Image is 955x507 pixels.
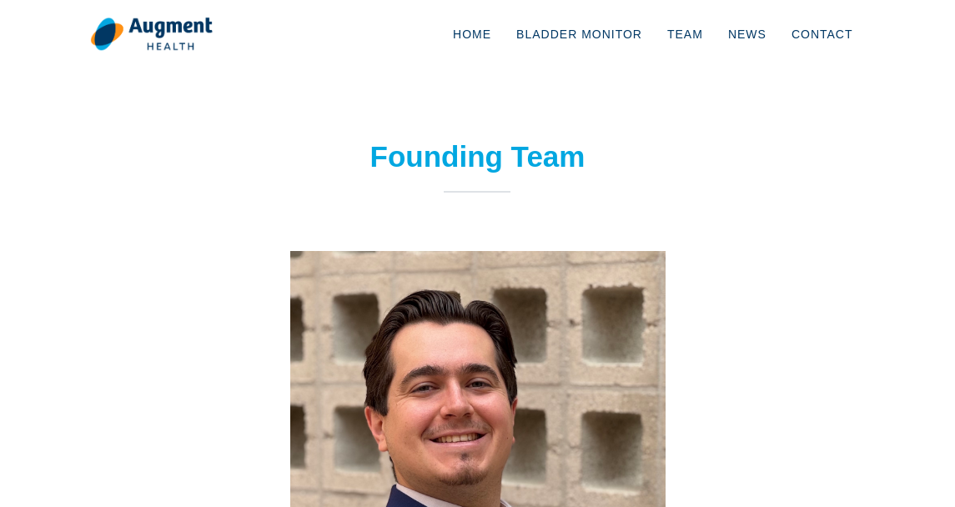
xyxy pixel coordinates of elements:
a: News [716,7,779,62]
a: Home [440,7,504,62]
a: Bladder Monitor [504,7,655,62]
h2: Founding Team [224,139,732,174]
a: Contact [779,7,866,62]
img: logo [90,17,213,52]
a: Team [655,7,716,62]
